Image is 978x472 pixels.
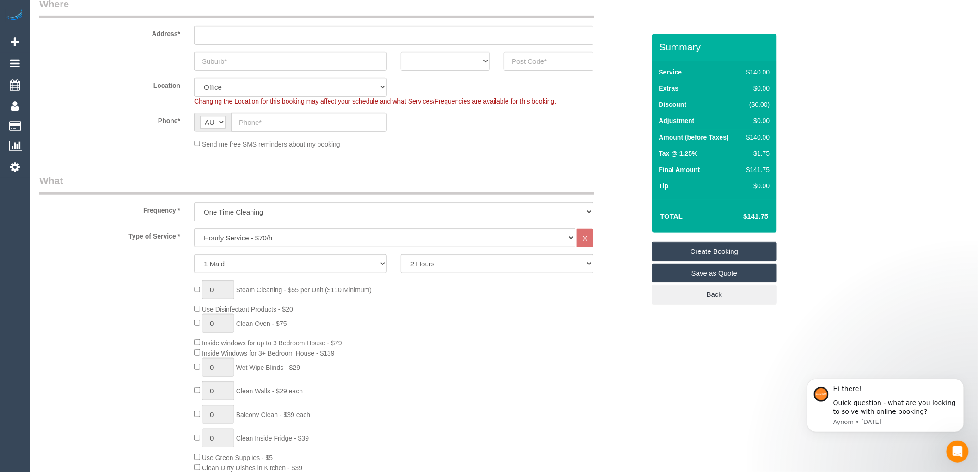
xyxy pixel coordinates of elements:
[202,349,335,357] span: Inside Windows for 3+ Bedroom House - $139
[236,435,309,442] span: Clean Inside Fridge - $39
[504,52,593,71] input: Post Code*
[236,364,300,371] span: Wet Wipe Blinds - $29
[659,165,700,174] label: Final Amount
[236,320,287,327] span: Clean Oven - $75
[236,411,310,418] span: Balcony Clean - $39 each
[236,286,372,294] span: Steam Cleaning - $55 per Unit ($110 Minimum)
[659,100,687,109] label: Discount
[659,116,695,125] label: Adjustment
[743,100,770,109] div: ($0.00)
[32,78,187,90] label: Location
[743,181,770,190] div: $0.00
[6,9,24,22] img: Automaid Logo
[202,306,293,313] span: Use Disinfectant Products - $20
[194,98,556,105] span: Changing the Location for this booking may affect your schedule and what Services/Frequencies are...
[659,181,669,190] label: Tip
[652,242,777,261] a: Create Booking
[659,67,682,77] label: Service
[743,84,770,93] div: $0.00
[660,212,683,220] strong: Total
[32,228,187,241] label: Type of Service *
[202,339,342,347] span: Inside windows for up to 3 Bedroom House - $79
[947,441,969,463] iframe: Intercom live chat
[202,454,273,461] span: Use Green Supplies - $5
[715,213,768,221] h4: $141.75
[743,165,770,174] div: $141.75
[659,84,679,93] label: Extras
[659,149,698,158] label: Tax @ 1.25%
[660,42,772,52] h3: Summary
[652,285,777,304] a: Back
[202,464,302,472] span: Clean Dirty Dishes in Kitchen - $39
[194,52,387,71] input: Suburb*
[793,365,978,447] iframe: Intercom notifications message
[32,26,187,38] label: Address*
[32,202,187,215] label: Frequency *
[743,149,770,158] div: $1.75
[743,116,770,125] div: $0.00
[743,67,770,77] div: $140.00
[231,113,387,132] input: Phone*
[39,174,594,195] legend: What
[32,113,187,125] label: Phone*
[659,133,729,142] label: Amount (before Taxes)
[743,133,770,142] div: $140.00
[652,264,777,283] a: Save as Quote
[236,387,303,395] span: Clean Walls - $29 each
[202,140,340,147] span: Send me free SMS reminders about my booking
